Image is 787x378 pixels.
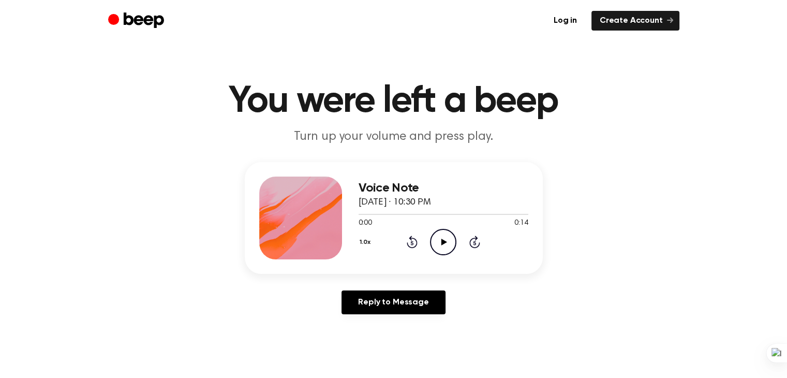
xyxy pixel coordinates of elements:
[359,181,528,195] h3: Voice Note
[359,234,375,251] button: 1.0x
[108,11,167,31] a: Beep
[545,11,585,31] a: Log in
[359,218,372,229] span: 0:00
[341,290,445,314] a: Reply to Message
[359,198,431,207] span: [DATE] · 10:30 PM
[195,128,592,146] p: Turn up your volume and press play.
[514,218,528,229] span: 0:14
[129,83,659,120] h1: You were left a beep
[591,11,679,31] a: Create Account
